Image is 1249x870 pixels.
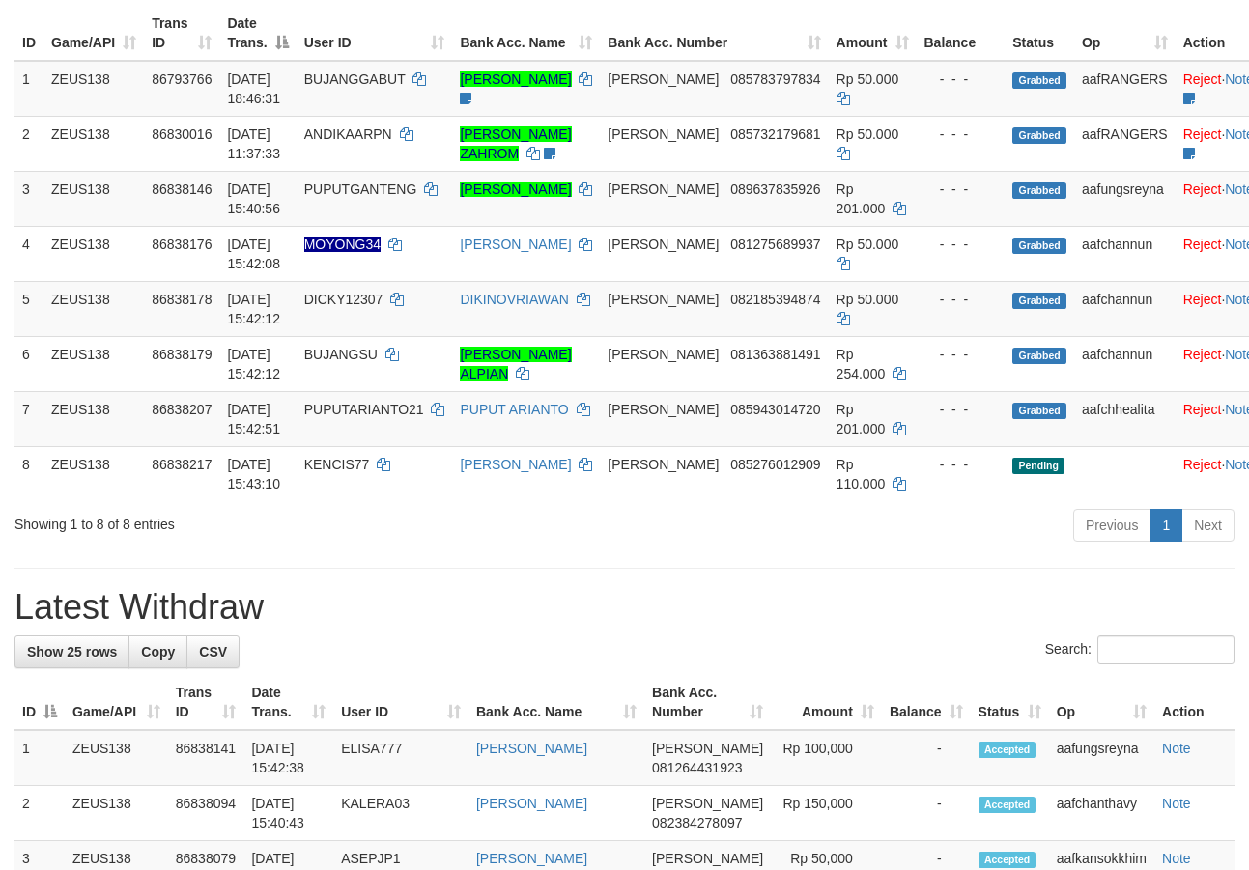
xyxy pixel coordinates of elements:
td: - [882,730,971,786]
a: [PERSON_NAME] [460,71,571,87]
span: [DATE] 15:42:51 [227,402,280,436]
div: - - - [924,70,998,89]
h1: Latest Withdraw [14,588,1235,627]
th: User ID: activate to sort column ascending [297,6,453,61]
label: Search: [1045,635,1235,664]
td: aafungsreyna [1049,730,1154,786]
th: Game/API: activate to sort column ascending [43,6,144,61]
span: Copy 089637835926 to clipboard [730,182,820,197]
td: aafungsreyna [1074,171,1176,226]
span: Grabbed [1012,403,1066,419]
td: 7 [14,391,43,446]
span: Grabbed [1012,182,1066,199]
span: Copy 081363881491 to clipboard [730,347,820,362]
td: aafchannun [1074,336,1176,391]
a: Note [1162,851,1191,866]
span: Grabbed [1012,72,1066,89]
td: 3 [14,171,43,226]
a: [PERSON_NAME] [476,741,587,756]
span: [DATE] 15:43:10 [227,457,280,491]
td: ZEUS138 [65,786,168,841]
td: ZEUS138 [43,61,144,117]
span: PUPUTGANTENG [304,182,417,197]
td: [DATE] 15:42:38 [243,730,333,786]
span: Rp 50.000 [837,292,899,307]
td: ZEUS138 [65,730,168,786]
th: Action [1154,675,1235,730]
a: Previous [1073,509,1150,542]
td: 86838094 [168,786,244,841]
a: Reject [1183,347,1222,362]
th: Trans ID: activate to sort column ascending [144,6,219,61]
td: aafchannun [1074,281,1176,336]
span: Rp 201.000 [837,402,886,436]
span: 86838217 [152,457,212,472]
td: 2 [14,786,65,841]
a: [PERSON_NAME] [460,182,571,197]
span: [PERSON_NAME] [608,182,719,197]
span: 86838178 [152,292,212,307]
th: Date Trans.: activate to sort column ascending [243,675,333,730]
span: [DATE] 11:37:33 [227,126,280,161]
span: [DATE] 15:40:56 [227,182,280,216]
a: PUPUT ARIANTO [460,402,568,417]
span: [PERSON_NAME] [608,126,719,142]
span: Rp 110.000 [837,457,886,491]
span: Accepted [979,742,1036,758]
span: Rp 50.000 [837,126,899,142]
td: ELISA777 [333,730,468,786]
span: Show 25 rows [27,644,117,660]
span: [PERSON_NAME] [608,402,719,417]
span: [PERSON_NAME] [652,796,763,811]
div: - - - [924,125,998,144]
td: [DATE] 15:40:43 [243,786,333,841]
td: ZEUS138 [43,116,144,171]
span: Grabbed [1012,293,1066,309]
th: Op: activate to sort column ascending [1074,6,1176,61]
th: Op: activate to sort column ascending [1049,675,1154,730]
span: Accepted [979,797,1036,813]
th: ID [14,6,43,61]
span: Nama rekening ada tanda titik/strip, harap diedit [304,237,381,252]
th: Trans ID: activate to sort column ascending [168,675,244,730]
td: - [882,786,971,841]
a: CSV [186,635,240,668]
a: [PERSON_NAME] ZAHROM [460,126,571,161]
a: Reject [1183,237,1222,252]
td: 6 [14,336,43,391]
th: Balance [917,6,1006,61]
span: BUJANGSU [304,347,378,362]
div: - - - [924,180,998,199]
a: Reject [1183,402,1222,417]
span: [PERSON_NAME] [652,741,763,756]
div: Showing 1 to 8 of 8 entries [14,507,506,534]
a: [PERSON_NAME] ALPIAN [460,347,571,381]
span: Accepted [979,852,1036,868]
span: [DATE] 15:42:12 [227,347,280,381]
span: [PERSON_NAME] [608,457,719,472]
a: Copy [128,635,187,668]
a: DIKINOVRIAWAN [460,292,569,307]
td: ZEUS138 [43,336,144,391]
span: DICKY12307 [304,292,383,307]
a: [PERSON_NAME] [476,851,587,866]
th: Bank Acc. Number: activate to sort column ascending [600,6,828,61]
span: 86838176 [152,237,212,252]
a: Reject [1183,457,1222,472]
th: Amount: activate to sort column ascending [829,6,917,61]
a: Reject [1183,182,1222,197]
span: Grabbed [1012,238,1066,254]
div: - - - [924,235,998,254]
td: 8 [14,446,43,501]
span: [PERSON_NAME] [608,237,719,252]
th: Date Trans.: activate to sort column descending [219,6,296,61]
a: Next [1181,509,1235,542]
span: Pending [1012,458,1064,474]
a: Show 25 rows [14,635,129,668]
td: ZEUS138 [43,171,144,226]
th: Status: activate to sort column ascending [971,675,1049,730]
span: 86838146 [152,182,212,197]
span: Copy [141,644,175,660]
span: [DATE] 15:42:08 [227,237,280,271]
th: User ID: activate to sort column ascending [333,675,468,730]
